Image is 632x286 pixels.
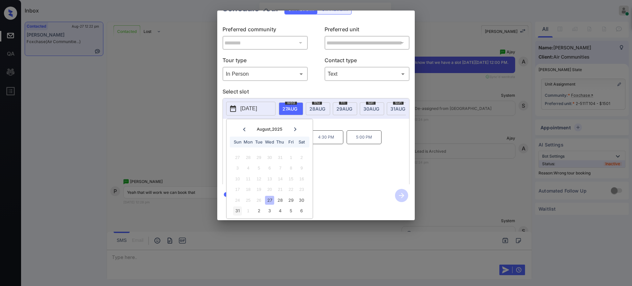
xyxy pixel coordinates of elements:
div: Not available Monday, August 11th, 2025 [244,174,252,183]
div: Not available Friday, August 1st, 2025 [286,153,295,162]
span: 29 AUG [336,106,352,112]
div: August , 2025 [257,127,282,132]
div: Not available Wednesday, August 6th, 2025 [265,164,274,172]
span: fri [339,101,347,105]
div: Not available Tuesday, August 5th, 2025 [254,164,263,172]
div: Sun [233,138,242,146]
div: Not available Monday, August 4th, 2025 [244,164,252,172]
div: Thu [276,138,285,146]
div: Not available Tuesday, August 12th, 2025 [254,174,263,183]
span: 30 AUG [363,106,379,112]
div: Text [326,68,408,79]
p: 4:30 PM [308,130,343,144]
div: Tue [254,138,263,146]
p: Contact type [325,56,410,67]
p: Preferred community [223,25,308,36]
p: [DATE] [240,105,257,113]
p: 5:00 PM [347,130,382,144]
div: Not available Sunday, August 10th, 2025 [233,174,242,183]
div: Sat [297,138,306,146]
div: Not available Saturday, August 16th, 2025 [297,174,306,183]
div: In Person [224,68,306,79]
span: thu [312,101,322,105]
button: [DATE] [226,102,276,116]
div: Fri [286,138,295,146]
div: month 2025-08 [228,152,310,216]
div: Not available Thursday, July 31st, 2025 [276,153,285,162]
p: Select slot [223,88,409,98]
div: date-select [306,102,330,115]
span: 31 AUG [390,106,405,112]
div: Not available Tuesday, July 29th, 2025 [254,153,263,162]
div: Wed [265,138,274,146]
div: date-select [387,102,411,115]
div: Not available Wednesday, July 30th, 2025 [265,153,274,162]
p: Tour type [223,56,308,67]
span: sun [393,101,404,105]
div: Mon [244,138,252,146]
div: Not available Wednesday, August 13th, 2025 [265,174,274,183]
div: Not available Sunday, August 3rd, 2025 [233,164,242,172]
span: 27 AUG [282,106,297,112]
p: Preferred unit [325,25,410,36]
span: wed [285,101,297,105]
span: 28 AUG [309,106,325,112]
div: Not available Saturday, August 9th, 2025 [297,164,306,172]
div: Not available Friday, August 8th, 2025 [286,164,295,172]
div: Not available Saturday, August 2nd, 2025 [297,153,306,162]
div: date-select [333,102,357,115]
div: Not available Monday, July 28th, 2025 [244,153,252,162]
button: btn-next [391,187,412,204]
div: date-select [279,102,303,115]
div: Not available Sunday, July 27th, 2025 [233,153,242,162]
span: sat [366,101,376,105]
p: *Available time slots [232,119,409,130]
div: Not available Friday, August 15th, 2025 [286,174,295,183]
div: date-select [360,102,384,115]
div: Not available Thursday, August 7th, 2025 [276,164,285,172]
div: Not available Thursday, August 14th, 2025 [276,174,285,183]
